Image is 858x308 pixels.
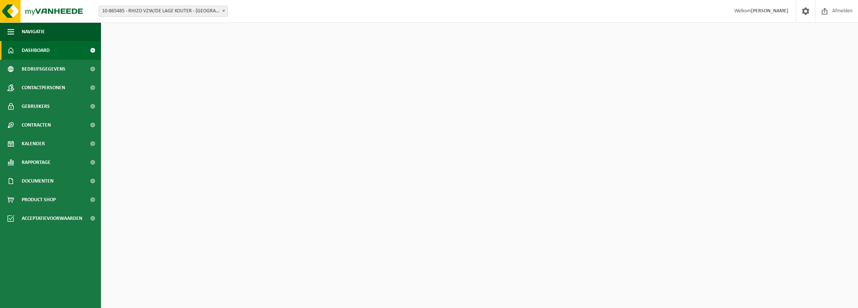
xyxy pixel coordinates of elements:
[22,22,45,41] span: Navigatie
[22,172,53,190] span: Documenten
[22,153,50,172] span: Rapportage
[22,209,82,228] span: Acceptatievoorwaarden
[99,6,227,16] span: 10-865485 - RHIZO VZW/DE LAGE KOUTER - KORTRIJK
[22,134,45,153] span: Kalender
[22,190,56,209] span: Product Shop
[22,60,65,78] span: Bedrijfsgegevens
[22,78,65,97] span: Contactpersonen
[99,6,228,17] span: 10-865485 - RHIZO VZW/DE LAGE KOUTER - KORTRIJK
[22,116,51,134] span: Contracten
[22,97,50,116] span: Gebruikers
[22,41,50,60] span: Dashboard
[751,8,788,14] strong: [PERSON_NAME]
